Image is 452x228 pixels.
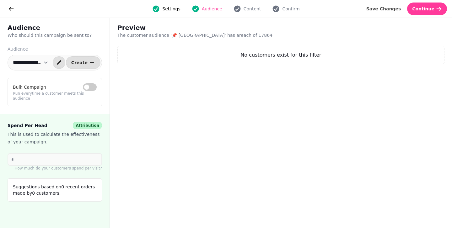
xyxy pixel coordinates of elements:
div: Attribution [73,122,102,129]
label: Audience [8,46,102,52]
p: No customers exist for this filter [240,51,321,59]
label: Bulk Campaign [13,83,46,91]
button: Continue [407,3,447,15]
p: Run everytime a customer meets this audience [13,91,97,101]
p: Suggestions based on 0 recent orders made by 0 customers. [13,184,97,196]
button: Create [66,56,100,69]
p: How much do your customers spend per visit? [8,166,102,171]
h2: Preview [117,23,238,32]
p: This is used to calculate the effectiveness of your campaign. [8,131,102,146]
p: The customer audience ' 📌 [GEOGRAPHIC_DATA] ' has a reach of 17864 [117,32,278,38]
span: Confirm [282,6,299,12]
h2: Audience [8,23,102,32]
button: Save Changes [361,3,406,15]
span: Continue [412,7,434,11]
p: Who should this campaign be sent to? [8,32,102,38]
span: Settings [162,6,180,12]
span: Audience [202,6,222,12]
span: Spend Per Head [8,122,47,129]
span: Content [244,6,261,12]
span: Save Changes [366,7,401,11]
button: go back [5,3,18,15]
span: Create [71,60,88,65]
